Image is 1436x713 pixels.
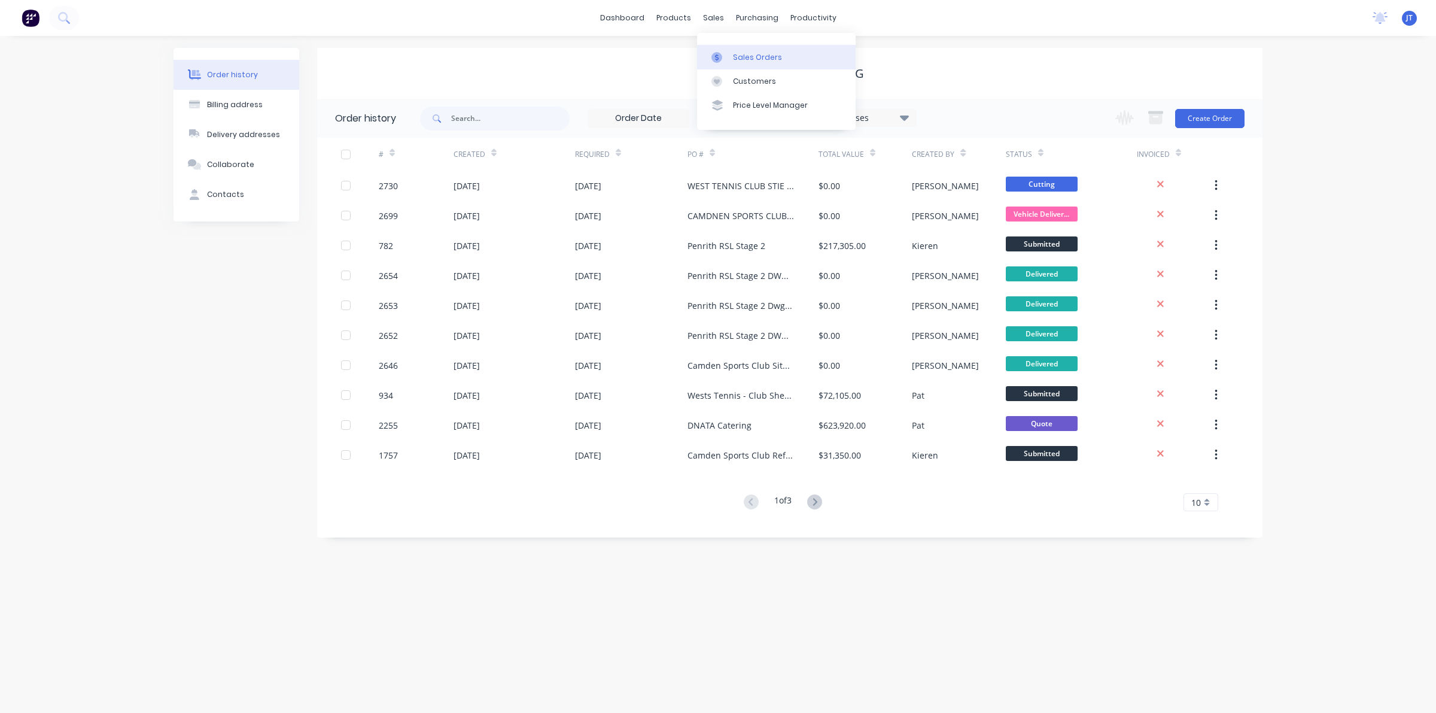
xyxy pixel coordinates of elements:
[207,69,258,80] div: Order history
[1006,149,1032,160] div: Status
[379,329,398,342] div: 2652
[379,239,393,252] div: 782
[687,149,704,160] div: PO #
[733,100,808,111] div: Price Level Manager
[819,149,864,160] div: Total Value
[912,138,1005,171] div: Created By
[733,52,782,63] div: Sales Orders
[687,180,795,192] div: WEST TENNIS CLUB STIE MEASURE
[454,329,480,342] div: [DATE]
[174,120,299,150] button: Delivery addresses
[774,494,792,511] div: 1 of 3
[454,138,575,171] div: Created
[912,389,924,402] div: Pat
[575,180,601,192] div: [DATE]
[379,149,384,160] div: #
[687,269,795,282] div: Penrith RSL Stage 2 DWG-m02 rev-7 Run A, B
[687,449,795,462] div: Camden Sports Club Refurbishment
[454,210,480,222] div: [DATE]
[207,99,263,110] div: Billing address
[687,329,795,342] div: Penrith RSL Stage 2 DWG-m02 rev-7 Roof Run C
[819,449,861,462] div: $31,350.00
[575,239,601,252] div: [DATE]
[819,299,840,312] div: $0.00
[819,329,840,342] div: $0.00
[912,239,938,252] div: Kieren
[697,93,856,117] a: Price Level Manager
[379,449,398,462] div: 1757
[687,210,795,222] div: CAMDNEN SPORTS CLUB SM [DATE]
[207,189,244,200] div: Contacts
[730,9,784,27] div: purchasing
[1406,13,1413,23] span: JT
[687,239,765,252] div: Penrith RSL Stage 2
[912,449,938,462] div: Kieren
[379,269,398,282] div: 2654
[379,389,393,402] div: 934
[819,359,840,372] div: $0.00
[912,269,979,282] div: [PERSON_NAME]
[687,389,795,402] div: Wests Tennis - Club Sherwood
[819,138,912,171] div: Total Value
[912,210,979,222] div: [PERSON_NAME]
[575,149,610,160] div: Required
[594,9,650,27] a: dashboard
[454,389,480,402] div: [DATE]
[575,419,601,432] div: [DATE]
[819,269,840,282] div: $0.00
[207,129,280,140] div: Delivery addresses
[454,239,480,252] div: [DATE]
[912,359,979,372] div: [PERSON_NAME]
[575,449,601,462] div: [DATE]
[1137,149,1170,160] div: Invoiced
[1006,386,1078,401] span: Submitted
[1006,177,1078,192] span: Cutting
[687,138,819,171] div: PO #
[1191,496,1201,509] span: 10
[379,210,398,222] div: 2699
[575,359,601,372] div: [DATE]
[174,60,299,90] button: Order history
[379,138,454,171] div: #
[912,180,979,192] div: [PERSON_NAME]
[454,180,480,192] div: [DATE]
[816,111,916,125] div: 18 Statuses
[687,359,795,372] div: Camden Sports Club Site Measure
[379,180,398,192] div: 2730
[687,299,795,312] div: Penrith RSL Stage 2 Dwg-m02-Rev 7 run c
[819,210,840,222] div: $0.00
[1137,138,1212,171] div: Invoiced
[454,269,480,282] div: [DATE]
[1006,266,1078,281] span: Delivered
[697,45,856,69] a: Sales Orders
[174,90,299,120] button: Billing address
[819,239,866,252] div: $217,305.00
[1006,236,1078,251] span: Submitted
[575,329,601,342] div: [DATE]
[912,149,954,160] div: Created By
[588,110,689,128] input: Order Date
[454,299,480,312] div: [DATE]
[687,419,752,432] div: DNATA Catering
[912,329,979,342] div: [PERSON_NAME]
[174,180,299,210] button: Contacts
[819,389,861,402] div: $72,105.00
[1006,446,1078,461] span: Submitted
[207,159,254,170] div: Collaborate
[575,389,601,402] div: [DATE]
[912,299,979,312] div: [PERSON_NAME]
[912,419,924,432] div: Pat
[454,419,480,432] div: [DATE]
[1006,416,1078,431] span: Quote
[174,150,299,180] button: Collaborate
[379,359,398,372] div: 2646
[575,138,687,171] div: Required
[1006,207,1078,222] span: Vehicle Deliver...
[784,9,842,27] div: productivity
[575,210,601,222] div: [DATE]
[454,449,480,462] div: [DATE]
[697,69,856,93] a: Customers
[1006,138,1137,171] div: Status
[575,299,601,312] div: [DATE]
[733,76,776,87] div: Customers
